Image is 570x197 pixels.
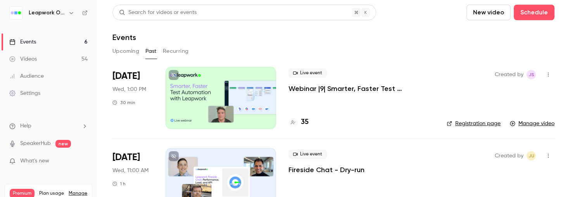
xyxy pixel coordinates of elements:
div: Search for videos or events [119,9,197,17]
li: help-dropdown-opener [9,122,88,130]
div: Sep 24 Wed, 1:00 PM (America/New York) [112,67,153,129]
span: Plan usage [39,190,64,197]
div: Events [9,38,36,46]
a: 35 [288,117,309,127]
div: Videos [9,55,37,63]
a: Registration page [447,120,501,127]
a: Webinar |9| Smarter, Faster Test Automation with Leapwork | [GEOGRAPHIC_DATA] | Q3 2025 [288,84,434,93]
span: Jaynesh Singh [527,70,536,79]
h1: Events [112,33,136,42]
div: 30 min [112,99,135,106]
span: Live event [288,150,327,159]
span: What's new [20,157,49,165]
span: Live event [288,68,327,78]
span: Created by [495,70,523,79]
span: Janel Urena [527,151,536,160]
span: [DATE] [112,70,140,82]
a: Manage [69,190,87,197]
img: Leapwork Online Event [10,7,22,19]
button: Schedule [514,5,554,20]
span: JU [529,151,534,160]
button: Past [145,45,157,58]
span: Wed, 11:00 AM [112,167,149,174]
span: Help [20,122,31,130]
div: 1 h [112,181,126,187]
span: Wed, 1:00 PM [112,85,146,93]
h6: Leapwork Online Event [29,9,65,17]
span: JS [529,70,534,79]
button: New video [466,5,511,20]
div: Settings [9,89,40,97]
span: [DATE] [112,151,140,164]
a: SpeakerHub [20,139,51,148]
span: new [55,140,71,148]
span: Created by [495,151,523,160]
div: Audience [9,72,44,80]
a: Manage video [510,120,554,127]
h4: 35 [301,117,309,127]
iframe: Noticeable Trigger [78,158,88,165]
a: Fireside Chat - Dry-run [288,165,364,174]
button: Upcoming [112,45,139,58]
button: Recurring [163,45,189,58]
